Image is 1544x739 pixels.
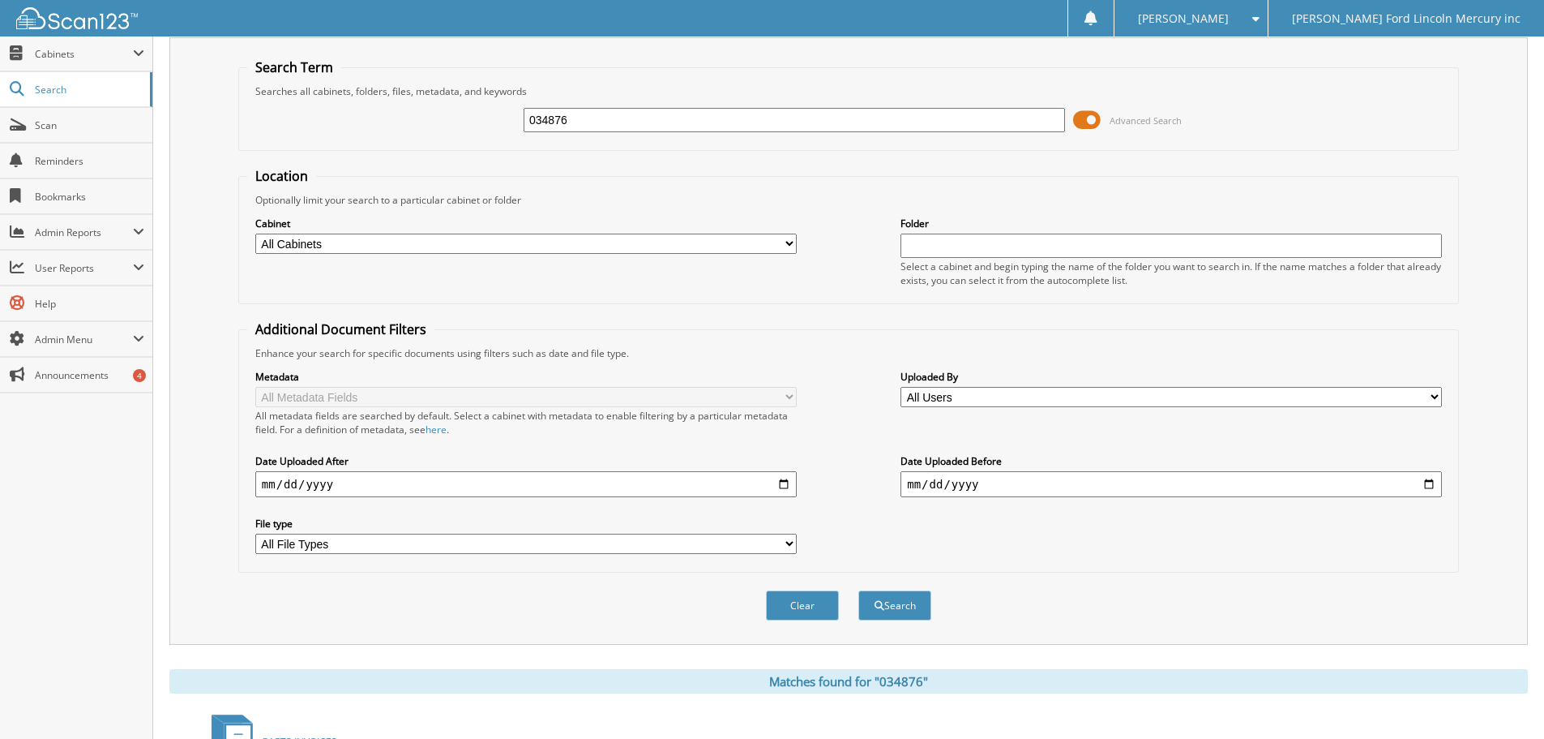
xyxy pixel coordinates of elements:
label: Uploaded By [900,370,1442,384]
div: Searches all cabinets, folders, files, metadata, and keywords [247,84,1450,98]
div: Select a cabinet and begin typing the name of the folder you want to search in. If the name match... [900,260,1442,287]
legend: Location [247,167,316,185]
span: Announcements [35,368,144,382]
div: 4 [133,369,146,382]
label: Metadata [255,370,797,384]
label: Date Uploaded Before [900,454,1442,468]
span: Scan [35,118,144,132]
input: end [900,471,1442,497]
span: Help [35,297,144,311]
div: Enhance your search for specific documents using filters such as date and file type. [247,346,1450,360]
label: File type [255,517,797,531]
span: Admin Menu [35,333,133,346]
legend: Search Term [247,58,341,76]
button: Clear [766,591,839,621]
span: Advanced Search [1110,114,1182,127]
img: scan123-logo-white.svg [16,7,138,29]
label: Date Uploaded After [255,454,797,468]
legend: Additional Document Filters [247,320,434,338]
input: start [255,471,797,497]
div: Optionally limit your search to a particular cabinet or folder [247,193,1450,207]
div: All metadata fields are searched by default. Select a cabinet with metadata to enable filtering b... [255,409,797,436]
label: Folder [900,217,1442,230]
a: here [426,423,447,436]
span: Reminders [35,154,144,168]
span: [PERSON_NAME] Ford Lincoln Mercury inc [1292,14,1520,24]
div: Matches found for "034876" [169,669,1528,694]
span: User Reports [35,261,133,275]
span: Cabinets [35,47,133,61]
label: Cabinet [255,217,797,230]
span: Admin Reports [35,226,133,239]
button: Search [858,591,931,621]
span: Bookmarks [35,190,144,204]
span: [PERSON_NAME] [1138,14,1229,24]
span: Search [35,83,142,97]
